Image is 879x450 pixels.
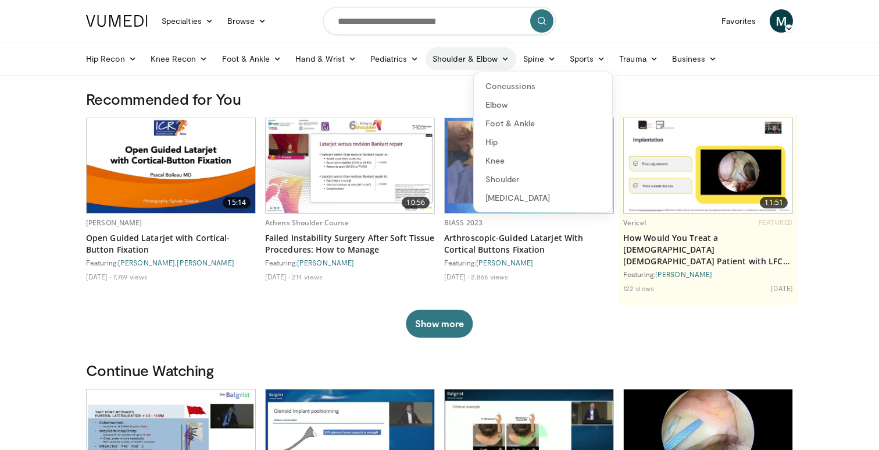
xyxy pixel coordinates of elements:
li: [DATE] [86,272,111,281]
a: Open Guided Latarjet with Cortical-Button Fixation [86,232,256,256]
button: Show more [406,310,473,338]
a: [PERSON_NAME] [476,258,533,267]
li: 2,866 views [471,272,508,281]
a: [MEDICAL_DATA] [474,189,612,207]
a: Foot & Ankle [474,114,612,133]
div: Featuring: [265,258,435,267]
div: Featuring: , [86,258,256,267]
a: Foot & Ankle [215,47,289,70]
span: FEATURED [759,218,793,226]
a: Hand & Wrist [288,47,363,70]
a: Favorites [714,9,763,33]
a: Arthroscopic-Guided Latarjet With Cortical Buttons Fixation [444,232,614,256]
li: 214 views [292,272,323,281]
a: [PERSON_NAME] [297,258,354,267]
img: 62f325f7-467e-4e39-9fa8-a2cb7d050ecd.620x360_q85_upscale.jpg [624,118,792,213]
a: Athens Shoulder Course [265,218,349,228]
img: 02b256e8-a0eb-4beb-84e8-ea20c5343a9d.620x360_q85_upscale.jpg [266,118,434,213]
a: Failed Instability Surgery After Soft Tissue Procedures: How to Manage [265,232,435,256]
a: Concussions [474,77,612,95]
img: 2e59f567-673c-46e3-a757-84b3cddb9461.620x360_q85_upscale.jpg [445,118,613,213]
a: M [770,9,793,33]
h3: Continue Watching [86,361,793,380]
a: 10:56 [266,118,434,213]
a: Trauma [612,47,665,70]
li: 7,769 views [113,272,148,281]
img: c7b19ec0-e532-4955-bc76-fe136b298f8b.jpg.620x360_q85_upscale.jpg [87,118,255,212]
a: [PERSON_NAME] [118,258,175,267]
a: Business [665,47,724,70]
a: Elbow [474,95,612,114]
a: Vericel [623,218,646,228]
a: Browse [220,9,274,33]
div: Featuring: [623,270,793,279]
span: 15:14 [223,197,251,208]
li: [DATE] [444,272,469,281]
div: Featuring: [444,258,614,267]
a: [PERSON_NAME] [177,258,234,267]
a: Shoulder [474,170,612,189]
a: Knee Recon [144,47,215,70]
a: How Would You Treat a [DEMOGRAPHIC_DATA] [DEMOGRAPHIC_DATA] Patient with LFC Defect and Partial A... [623,232,793,267]
a: Knee [474,151,612,170]
a: Pediatrics [363,47,426,70]
li: [DATE] [265,272,290,281]
a: Sports [563,47,613,70]
input: Search topics, interventions [323,7,556,35]
a: 15:14 [87,118,255,213]
a: Shoulder & Elbow [426,47,516,70]
a: [PERSON_NAME] [655,270,712,278]
a: Hip [474,133,612,151]
a: Spine [516,47,562,70]
img: VuMedi Logo [86,15,148,27]
li: [DATE] [771,284,793,293]
a: 11:51 [624,118,792,213]
span: 11:51 [760,197,788,208]
a: [PERSON_NAME] [86,218,142,228]
a: Specialties [155,9,220,33]
span: 10:56 [402,197,430,208]
a: 15:54 [445,118,613,213]
li: 122 views [623,284,654,293]
a: Hip Recon [79,47,144,70]
a: BIASS 2023 [444,218,483,228]
h3: Recommended for You [86,90,793,108]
